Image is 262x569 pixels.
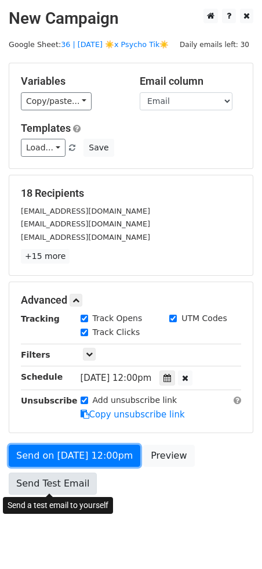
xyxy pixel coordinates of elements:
[21,233,150,242] small: [EMAIL_ADDRESS][DOMAIN_NAME]
[140,75,241,88] h5: Email column
[21,372,63,381] strong: Schedule
[9,473,97,495] a: Send Test Email
[21,75,122,88] h5: Variables
[181,312,227,325] label: UTM Codes
[93,394,177,406] label: Add unsubscribe link
[176,40,253,49] a: Daily emails left: 30
[176,38,253,51] span: Daily emails left: 30
[81,409,185,420] a: Copy unsubscribe link
[3,497,113,514] div: Send a test email to yourself
[21,92,92,110] a: Copy/paste...
[21,139,65,157] a: Load...
[21,122,71,134] a: Templates
[21,294,241,307] h5: Advanced
[83,139,114,157] button: Save
[93,312,143,325] label: Track Opens
[9,445,140,467] a: Send on [DATE] 12:00pm
[21,396,78,405] strong: Unsubscribe
[21,187,241,200] h5: 18 Recipients
[9,40,169,49] small: Google Sheet:
[9,9,253,28] h2: New Campaign
[21,219,150,228] small: [EMAIL_ADDRESS][DOMAIN_NAME]
[61,40,169,49] a: 36 | [DATE] ☀️x Psycho Tik☀️
[81,373,152,383] span: [DATE] 12:00pm
[21,207,150,215] small: [EMAIL_ADDRESS][DOMAIN_NAME]
[21,314,60,323] strong: Tracking
[93,326,140,338] label: Track Clicks
[204,513,262,569] iframe: Chat Widget
[143,445,194,467] a: Preview
[21,350,50,359] strong: Filters
[21,249,70,264] a: +15 more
